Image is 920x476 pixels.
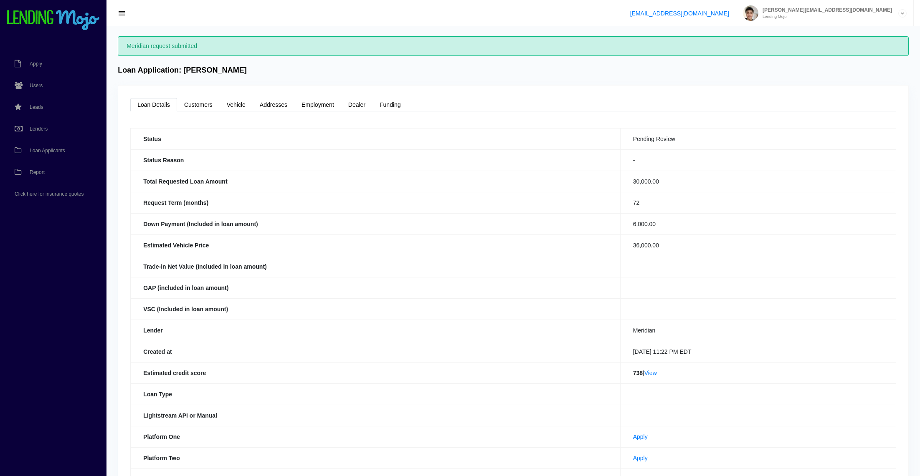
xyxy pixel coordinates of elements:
th: Request Term (months) [131,192,621,213]
th: Created at [131,341,621,362]
span: Users [30,83,43,88]
a: [EMAIL_ADDRESS][DOMAIN_NAME] [630,10,729,17]
td: 6,000.00 [620,213,896,234]
a: Dealer [341,98,373,111]
th: Estimated Vehicle Price [131,234,621,256]
td: | [620,362,896,383]
a: View [644,370,657,376]
th: Platform One [131,426,621,447]
th: GAP (included in loan amount) [131,277,621,298]
td: [DATE] 11:22 PM EDT [620,341,896,362]
th: Trade-in Net Value (Included in loan amount) [131,256,621,277]
a: Funding [373,98,408,111]
span: Click here for insurance quotes [15,191,84,196]
img: Profile image [743,5,758,21]
div: Meridian request submitted [118,36,909,56]
td: Pending Review [620,128,896,149]
th: VSC (Included in loan amount) [131,298,621,320]
img: logo-small.png [6,10,100,31]
td: 72 [620,192,896,213]
span: [PERSON_NAME][EMAIL_ADDRESS][DOMAIN_NAME] [758,8,892,13]
th: Down Payment (Included in loan amount) [131,213,621,234]
a: Employment [294,98,341,111]
span: Leads [30,105,43,110]
a: Apply [633,433,648,440]
td: - [620,149,896,171]
th: Status Reason [131,149,621,171]
span: Apply [30,61,42,66]
a: Vehicle [220,98,253,111]
th: Lender [131,320,621,341]
th: Platform Two [131,447,621,468]
h4: Loan Application: [PERSON_NAME] [118,66,247,75]
th: Loan Type [131,383,621,405]
th: Status [131,128,621,149]
a: Loan Details [130,98,177,111]
td: Meridian [620,320,896,341]
small: Lending Mojo [758,15,892,19]
th: Lightstream API or Manual [131,405,621,426]
td: 30,000.00 [620,171,896,192]
b: 738 [633,370,643,376]
span: Loan Applicants [30,148,65,153]
a: Addresses [253,98,294,111]
a: Customers [177,98,220,111]
th: Total Requested Loan Amount [131,171,621,192]
th: Estimated credit score [131,362,621,383]
span: Report [30,170,45,175]
a: Apply [633,455,648,461]
span: Lenders [30,126,48,131]
td: 36,000.00 [620,234,896,256]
